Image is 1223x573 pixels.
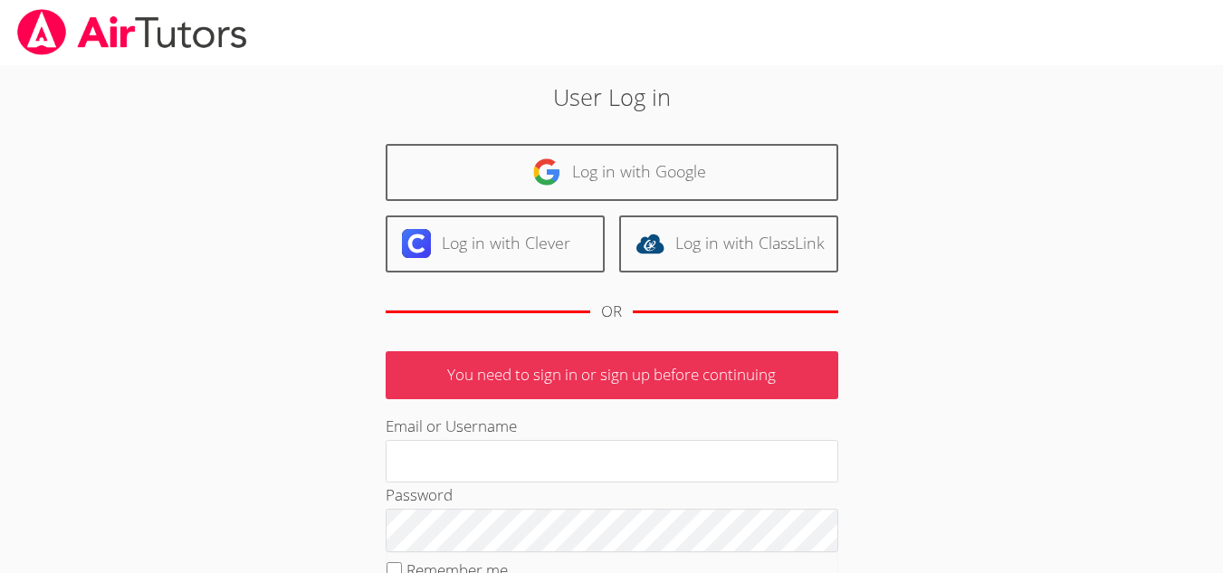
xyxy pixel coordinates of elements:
a: Log in with ClassLink [619,215,838,272]
img: google-logo-50288ca7cdecda66e5e0955fdab243c47b7ad437acaf1139b6f446037453330a.svg [532,158,561,186]
p: You need to sign in or sign up before continuing [386,351,838,399]
img: classlink-logo-d6bb404cc1216ec64c9a2012d9dc4662098be43eaf13dc465df04b49fa7ab582.svg [635,229,664,258]
label: Password [386,484,453,505]
div: OR [601,299,622,325]
a: Log in with Google [386,144,838,201]
img: clever-logo-6eab21bc6e7a338710f1a6ff85c0baf02591cd810cc4098c63d3a4b26e2feb20.svg [402,229,431,258]
a: Log in with Clever [386,215,605,272]
label: Email or Username [386,415,517,436]
h2: User Log in [282,80,942,114]
img: airtutors_banner-c4298cdbf04f3fff15de1276eac7730deb9818008684d7c2e4769d2f7ddbe033.png [15,9,249,55]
